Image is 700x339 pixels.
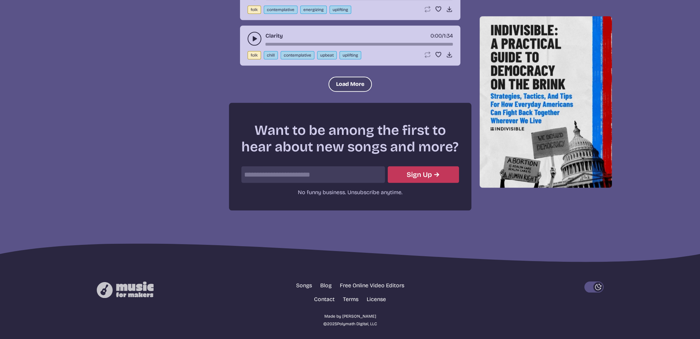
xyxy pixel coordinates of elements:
[97,281,154,298] img: Music for Makers logo
[340,281,404,290] a: Free Online Video Editors
[424,6,431,12] button: Loop
[296,281,312,290] a: Songs
[248,32,261,46] button: play-pause toggle
[444,32,453,39] span: 1:34
[320,281,332,290] a: Blog
[323,321,377,326] span: © 2025 Polymath Digital, LLC
[317,51,337,59] button: upbeat
[330,6,351,14] button: uplifting
[264,6,297,14] button: contemplative
[328,77,372,92] button: Load More
[314,295,335,303] a: Contact
[424,51,431,58] button: Loop
[343,295,358,303] a: Terms
[435,6,442,12] button: Favorite
[430,32,442,39] span: timer
[281,51,314,59] button: contemplative
[324,313,376,319] a: Made by [PERSON_NAME]
[300,6,327,14] button: energizing
[248,51,261,59] button: folk
[435,51,442,58] button: Favorite
[265,32,283,40] a: Clarity
[241,122,459,155] h2: Want to be among the first to hear about new songs and more?
[298,189,403,196] span: No funny business. Unsubscribe anytime.
[430,32,453,40] div: /
[265,43,453,46] div: song-time-bar
[264,51,278,59] button: chill
[388,166,459,183] button: Submit
[339,51,361,59] button: uplifting
[248,6,261,14] button: folk
[480,17,612,188] img: Help save our democracy!
[367,295,386,303] a: License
